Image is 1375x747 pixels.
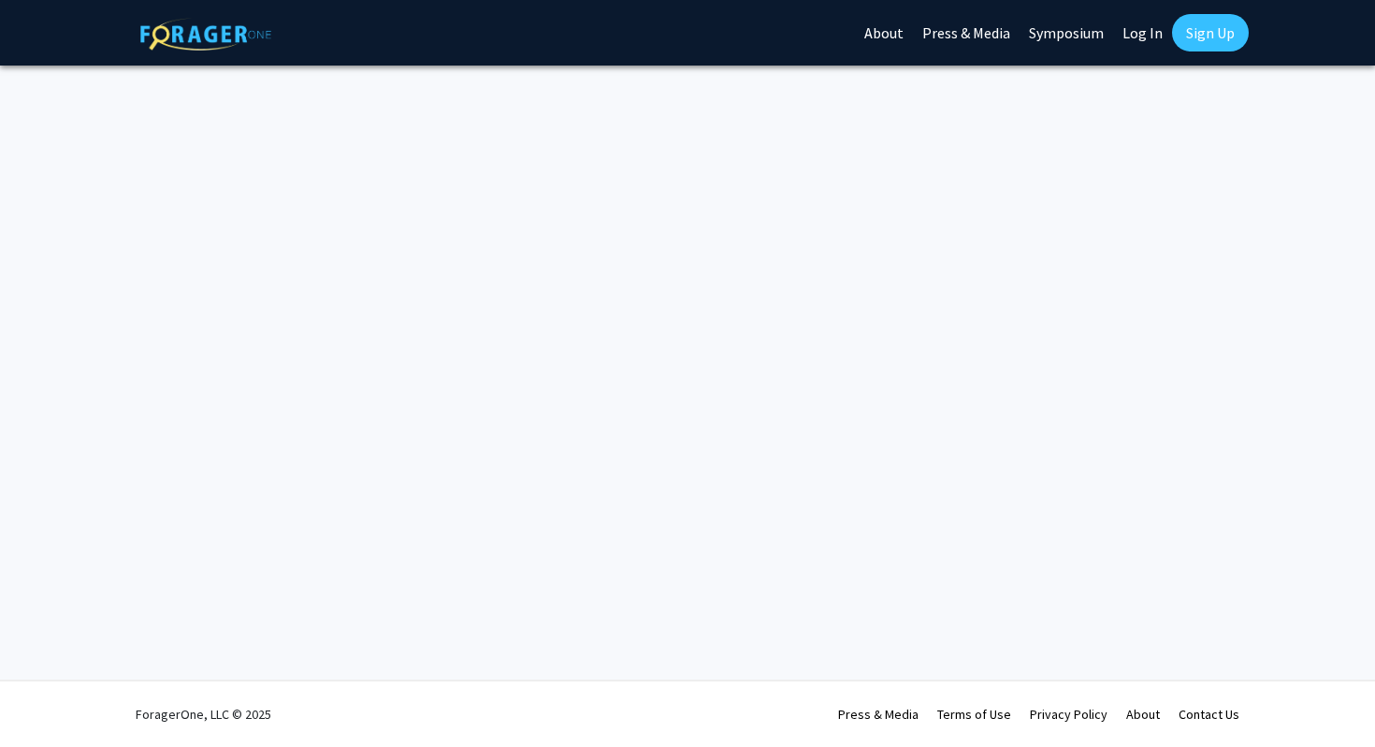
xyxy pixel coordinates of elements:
a: Press & Media [838,706,919,723]
a: Terms of Use [937,706,1011,723]
a: About [1126,706,1160,723]
div: ForagerOne, LLC © 2025 [136,681,271,747]
a: Privacy Policy [1030,706,1107,723]
a: Sign Up [1172,14,1249,51]
img: ForagerOne Logo [140,18,271,51]
a: Contact Us [1179,706,1239,723]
